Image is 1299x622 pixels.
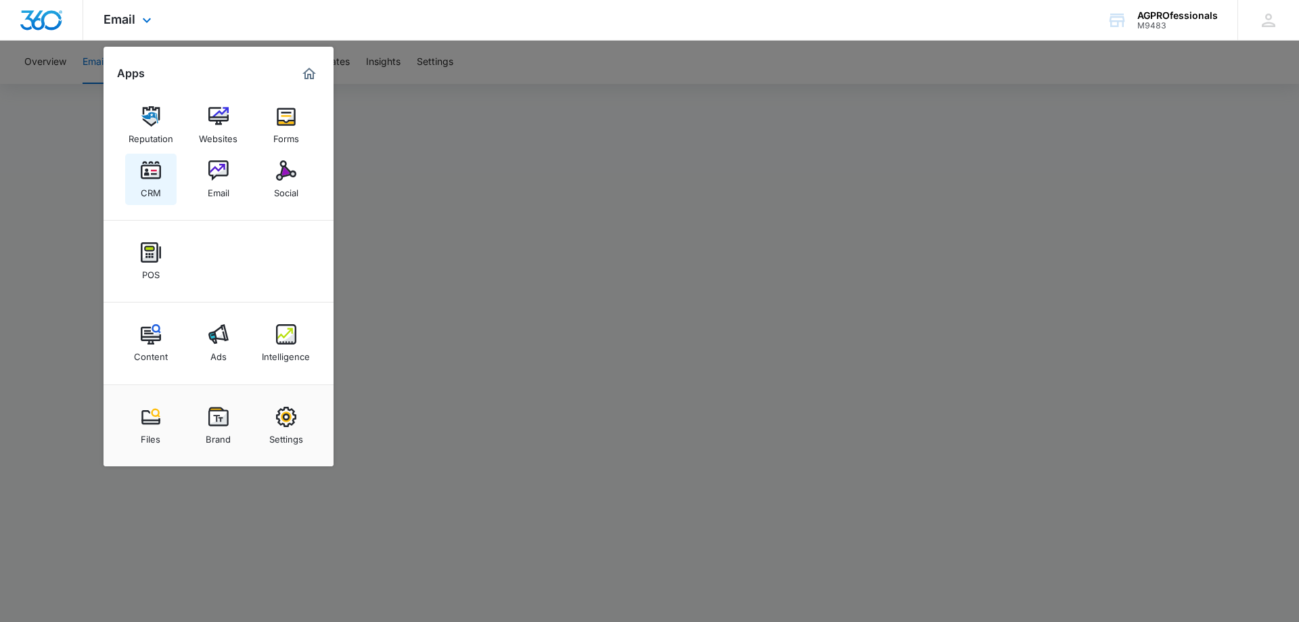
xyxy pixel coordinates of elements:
[298,63,320,85] a: Marketing 360® Dashboard
[125,317,177,369] a: Content
[125,99,177,151] a: Reputation
[125,400,177,451] a: Files
[193,400,244,451] a: Brand
[141,427,160,445] div: Files
[260,400,312,451] a: Settings
[134,345,168,362] div: Content
[274,181,298,198] div: Social
[1137,21,1218,30] div: account id
[199,127,237,144] div: Websites
[262,345,310,362] div: Intelligence
[117,67,145,80] h2: Apps
[129,127,173,144] div: Reputation
[125,236,177,287] a: POS
[1137,10,1218,21] div: account name
[260,154,312,205] a: Social
[125,154,177,205] a: CRM
[260,317,312,369] a: Intelligence
[260,99,312,151] a: Forms
[193,99,244,151] a: Websites
[193,154,244,205] a: Email
[208,181,229,198] div: Email
[273,127,299,144] div: Forms
[104,12,135,26] span: Email
[269,427,303,445] div: Settings
[142,263,160,280] div: POS
[206,427,231,445] div: Brand
[141,181,161,198] div: CRM
[193,317,244,369] a: Ads
[210,345,227,362] div: Ads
